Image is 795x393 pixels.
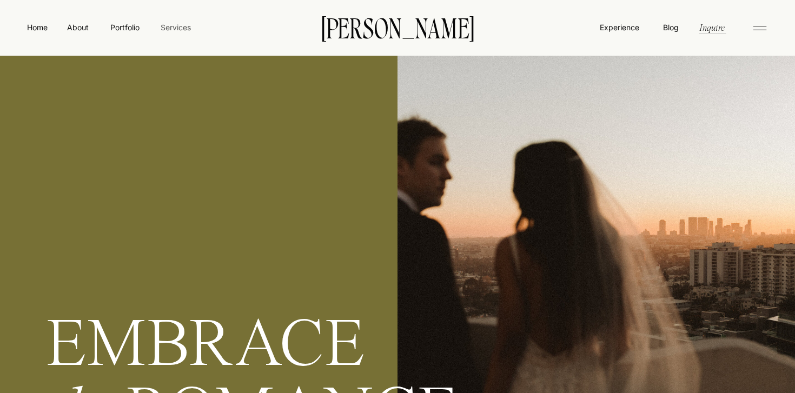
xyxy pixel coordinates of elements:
[698,21,726,34] a: Inquire
[304,16,491,38] a: [PERSON_NAME]
[105,22,144,33] a: Portfolio
[160,22,191,33] a: Services
[660,22,681,32] a: Blog
[25,22,50,33] a: Home
[599,22,640,33] a: Experience
[65,22,90,32] a: About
